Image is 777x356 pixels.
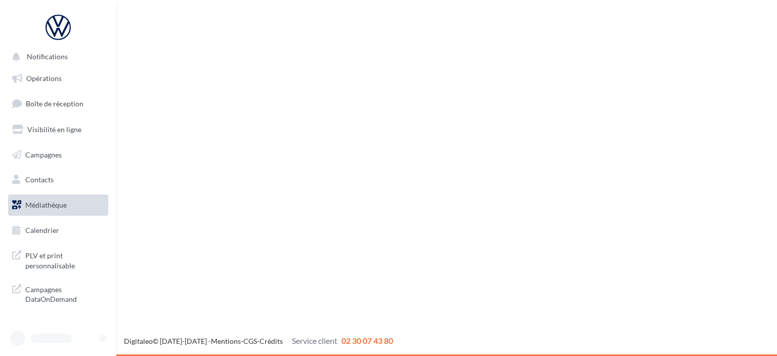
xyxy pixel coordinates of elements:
[6,245,110,274] a: PLV et print personnalisable
[211,337,241,345] a: Mentions
[6,93,110,114] a: Boîte de réception
[27,53,68,61] span: Notifications
[6,144,110,166] a: Campagnes
[243,337,257,345] a: CGS
[6,119,110,140] a: Visibilité en ligne
[25,150,62,159] span: Campagnes
[124,337,393,345] span: © [DATE]-[DATE] - - -
[6,194,110,216] a: Médiathèque
[124,337,153,345] a: Digitaleo
[292,336,337,345] span: Service client
[6,220,110,241] a: Calendrier
[25,175,54,184] span: Contacts
[260,337,283,345] a: Crédits
[26,99,83,108] span: Boîte de réception
[6,279,110,308] a: Campagnes DataOnDemand
[6,68,110,89] a: Opérations
[25,226,59,234] span: Calendrier
[25,283,104,304] span: Campagnes DataOnDemand
[25,249,104,270] span: PLV et print personnalisable
[27,125,81,134] span: Visibilité en ligne
[341,336,393,345] span: 02 30 07 43 80
[25,201,67,209] span: Médiathèque
[26,74,62,83] span: Opérations
[6,169,110,190] a: Contacts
